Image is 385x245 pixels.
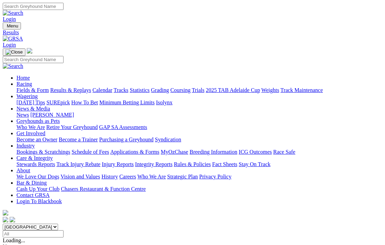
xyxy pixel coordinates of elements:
[190,149,237,155] a: Breeding Information
[50,87,91,93] a: Results & Replays
[3,10,23,16] img: Search
[16,81,32,87] a: Racing
[56,161,100,167] a: Track Injury Rebate
[281,87,323,93] a: Track Maintenance
[101,174,118,179] a: History
[16,118,60,124] a: Greyhounds as Pets
[16,174,59,179] a: We Love Our Dogs
[16,124,382,130] div: Greyhounds as Pets
[3,210,8,215] img: logo-grsa-white.png
[16,137,382,143] div: Get Involved
[7,23,18,28] span: Menu
[3,48,25,56] button: Toggle navigation
[16,87,382,93] div: Racing
[16,143,35,149] a: Industry
[3,22,21,30] button: Toggle navigation
[167,174,198,179] a: Strategic Plan
[155,137,181,142] a: Syndication
[151,87,169,93] a: Grading
[192,87,204,93] a: Trials
[46,124,98,130] a: Retire Your Greyhound
[137,174,166,179] a: Who We Are
[5,49,23,55] img: Close
[16,155,53,161] a: Care & Integrity
[156,100,172,105] a: Isolynx
[16,186,382,192] div: Bar & Dining
[3,63,23,69] img: Search
[16,167,30,173] a: About
[16,192,49,198] a: Contact GRSA
[16,186,59,192] a: Cash Up Your Club
[16,106,50,112] a: News & Media
[16,198,62,204] a: Login To Blackbook
[16,112,382,118] div: News & Media
[3,56,64,63] input: Search
[135,161,172,167] a: Integrity Reports
[16,180,47,186] a: Bar & Dining
[99,124,147,130] a: GAP SA Assessments
[16,149,382,155] div: Industry
[16,75,30,81] a: Home
[16,87,49,93] a: Fields & Form
[60,174,100,179] a: Vision and Values
[71,149,109,155] a: Schedule of Fees
[114,87,128,93] a: Tracks
[16,174,382,180] div: About
[27,48,32,54] img: logo-grsa-white.png
[174,161,211,167] a: Rules & Policies
[99,137,154,142] a: Purchasing a Greyhound
[3,42,16,48] a: Login
[16,161,382,167] div: Care & Integrity
[3,230,64,237] input: Select date
[16,149,70,155] a: Bookings & Scratchings
[16,161,55,167] a: Stewards Reports
[16,93,38,99] a: Wagering
[3,217,8,222] img: facebook.svg
[239,161,270,167] a: Stay On Track
[170,87,191,93] a: Coursing
[16,130,45,136] a: Get Involved
[61,186,146,192] a: Chasers Restaurant & Function Centre
[3,237,25,243] span: Loading...
[206,87,260,93] a: 2025 TAB Adelaide Cup
[16,137,57,142] a: Become an Owner
[130,87,150,93] a: Statistics
[46,100,70,105] a: SUREpick
[16,100,382,106] div: Wagering
[30,112,74,118] a: [PERSON_NAME]
[10,217,15,222] img: twitter.svg
[16,124,45,130] a: Who We Are
[3,36,23,42] img: GRSA
[3,30,382,36] a: Results
[110,149,159,155] a: Applications & Forms
[102,161,134,167] a: Injury Reports
[212,161,237,167] a: Fact Sheets
[161,149,188,155] a: MyOzChase
[261,87,279,93] a: Weights
[71,100,98,105] a: How To Bet
[239,149,272,155] a: ICG Outcomes
[59,137,98,142] a: Become a Trainer
[3,16,16,22] a: Login
[199,174,231,179] a: Privacy Policy
[16,100,45,105] a: [DATE] Tips
[16,112,29,118] a: News
[92,87,112,93] a: Calendar
[99,100,155,105] a: Minimum Betting Limits
[119,174,136,179] a: Careers
[3,3,64,10] input: Search
[273,149,295,155] a: Race Safe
